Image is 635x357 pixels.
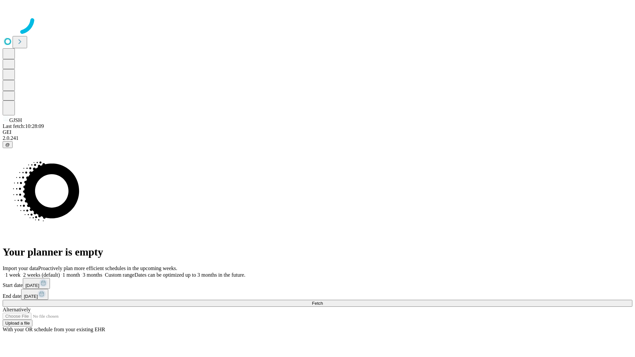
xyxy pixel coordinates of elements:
[9,117,22,123] span: GJSH
[3,307,30,312] span: Alternatively
[3,141,13,148] button: @
[5,272,21,278] span: 1 week
[312,301,323,306] span: Fetch
[3,327,105,332] span: With your OR schedule from your existing EHR
[25,283,39,288] span: [DATE]
[83,272,102,278] span: 3 months
[23,278,50,289] button: [DATE]
[3,135,632,141] div: 2.0.241
[105,272,134,278] span: Custom range
[21,289,48,300] button: [DATE]
[3,300,632,307] button: Fetch
[3,123,44,129] span: Last fetch: 10:28:09
[24,294,38,299] span: [DATE]
[3,265,38,271] span: Import your data
[63,272,80,278] span: 1 month
[3,320,32,327] button: Upload a file
[3,289,632,300] div: End date
[38,265,177,271] span: Proactively plan more efficient schedules in the upcoming weeks.
[23,272,60,278] span: 2 weeks (default)
[5,142,10,147] span: @
[135,272,245,278] span: Dates can be optimized up to 3 months in the future.
[3,129,632,135] div: GEI
[3,246,632,258] h1: Your planner is empty
[3,278,632,289] div: Start date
